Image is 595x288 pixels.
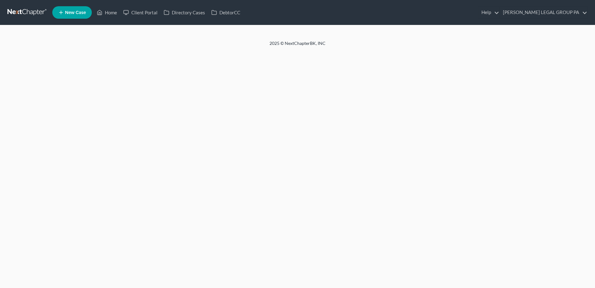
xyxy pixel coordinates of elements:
a: Directory Cases [161,7,208,18]
new-legal-case-button: New Case [52,6,92,19]
div: 2025 © NextChapterBK, INC [120,40,475,51]
a: Help [478,7,499,18]
a: Client Portal [120,7,161,18]
a: Home [94,7,120,18]
a: [PERSON_NAME] LEGAL GROUP PA [500,7,587,18]
a: DebtorCC [208,7,243,18]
